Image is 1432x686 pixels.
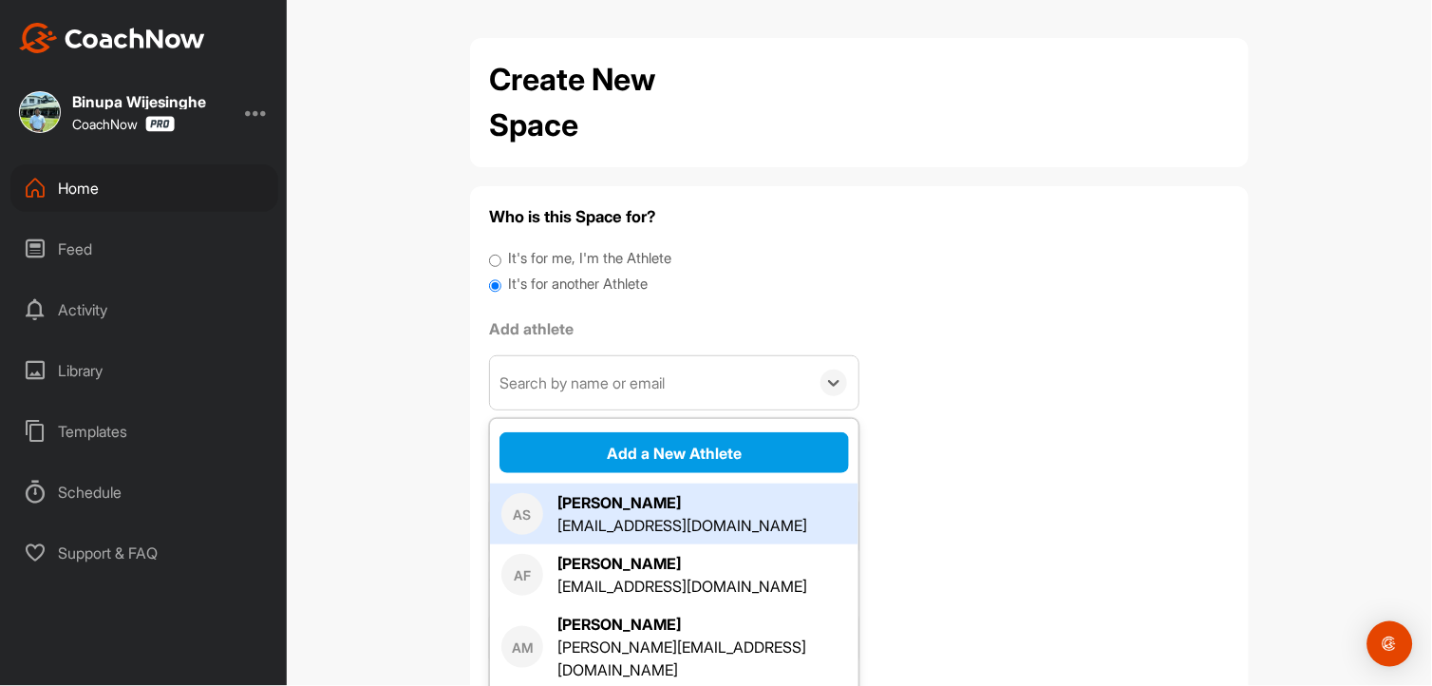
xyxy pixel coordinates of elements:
div: AS [501,493,543,535]
div: [EMAIL_ADDRESS][DOMAIN_NAME] [557,575,807,598]
h2: Create New Space [489,57,745,148]
div: Schedule [10,468,278,516]
div: Support & FAQ [10,529,278,577]
img: CoachNow Pro [145,116,175,132]
div: [PERSON_NAME] [557,613,847,636]
div: [EMAIL_ADDRESS][DOMAIN_NAME] [557,514,807,537]
div: Library [10,347,278,394]
h4: Who is this Space for? [489,205,1230,229]
label: It's for another Athlete [509,274,649,295]
div: CoachNow [72,116,175,132]
div: Templates [10,408,278,455]
div: [PERSON_NAME][EMAIL_ADDRESS][DOMAIN_NAME] [557,636,847,681]
img: square_06d48b07dac5f676ca16626d81c171bf.jpg [19,91,61,133]
div: Search by name or email [499,372,665,394]
label: It's for me, I'm the Athlete [509,248,672,270]
div: [PERSON_NAME] [557,491,807,514]
div: [PERSON_NAME] [557,552,807,575]
div: AM [501,626,543,668]
div: Open Intercom Messenger [1367,621,1413,667]
div: Binupa Wijesinghe [72,94,206,109]
button: Add a New Athlete [499,432,849,473]
div: Activity [10,286,278,333]
img: CoachNow [19,23,205,53]
div: AF [501,554,543,596]
label: Add athlete [489,317,859,340]
div: Feed [10,225,278,273]
div: Home [10,164,278,212]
